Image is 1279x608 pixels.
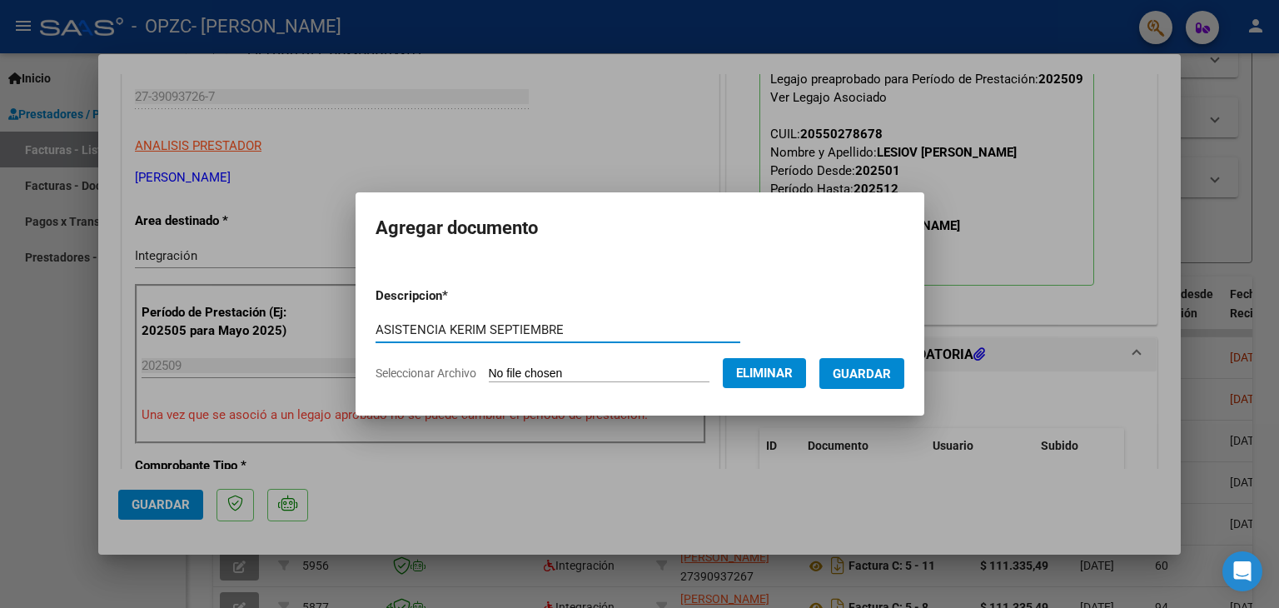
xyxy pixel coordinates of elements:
[376,366,476,380] span: Seleccionar Archivo
[736,366,793,381] span: Eliminar
[833,366,891,381] span: Guardar
[376,212,904,244] h2: Agregar documento
[723,358,806,388] button: Eliminar
[819,358,904,389] button: Guardar
[376,287,535,306] p: Descripcion
[1222,551,1262,591] div: Open Intercom Messenger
